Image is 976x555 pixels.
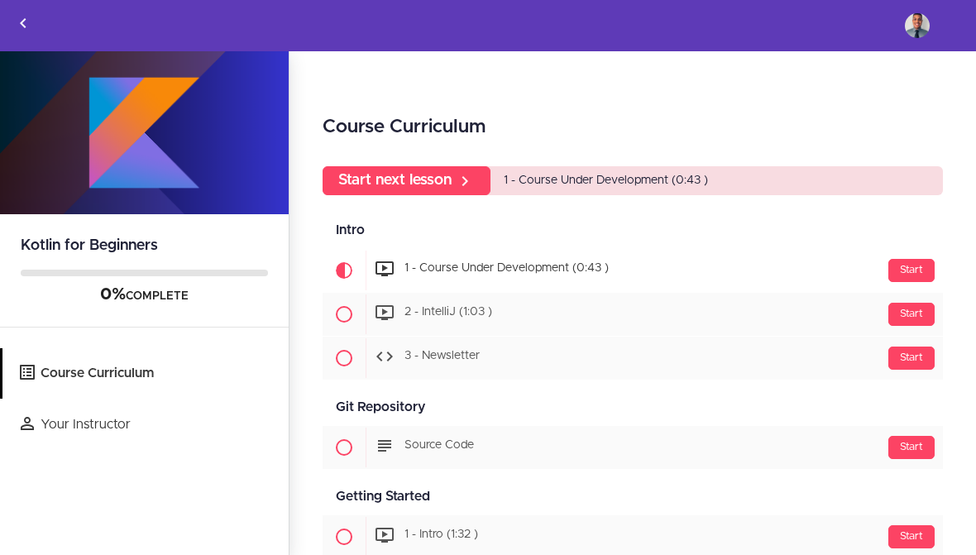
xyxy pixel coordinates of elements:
[1,1,45,50] a: Back to courses
[323,212,943,249] div: Intro
[323,389,943,426] div: Git Repository
[905,13,930,38] img: andrews.deiondre@gmail.com
[323,426,943,469] a: Start Source Code
[504,175,708,186] span: 1 - Course Under Development (0:43 )
[323,337,943,380] a: Start 3 - Newsletter
[323,113,943,141] h2: Course Curriculum
[888,259,935,282] div: Start
[13,13,33,33] svg: Back to courses
[323,249,366,292] span: Current item
[888,347,935,370] div: Start
[404,351,480,362] span: 3 - Newsletter
[2,348,289,399] a: Course Curriculum
[888,436,935,459] div: Start
[323,293,943,336] a: Start 2 - IntelliJ (1:03 )
[404,307,492,318] span: 2 - IntelliJ (1:03 )
[323,166,490,195] a: Start next lesson
[2,400,289,450] a: Your Instructor
[404,529,478,541] span: 1 - Intro (1:32 )
[21,285,268,306] div: COMPLETE
[323,249,943,292] a: Current item Start 1 - Course Under Development (0:43 )
[404,440,474,452] span: Source Code
[888,303,935,326] div: Start
[323,478,943,515] div: Getting Started
[888,525,935,548] div: Start
[100,286,126,303] span: 0%
[404,263,609,275] span: 1 - Course Under Development (0:43 )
